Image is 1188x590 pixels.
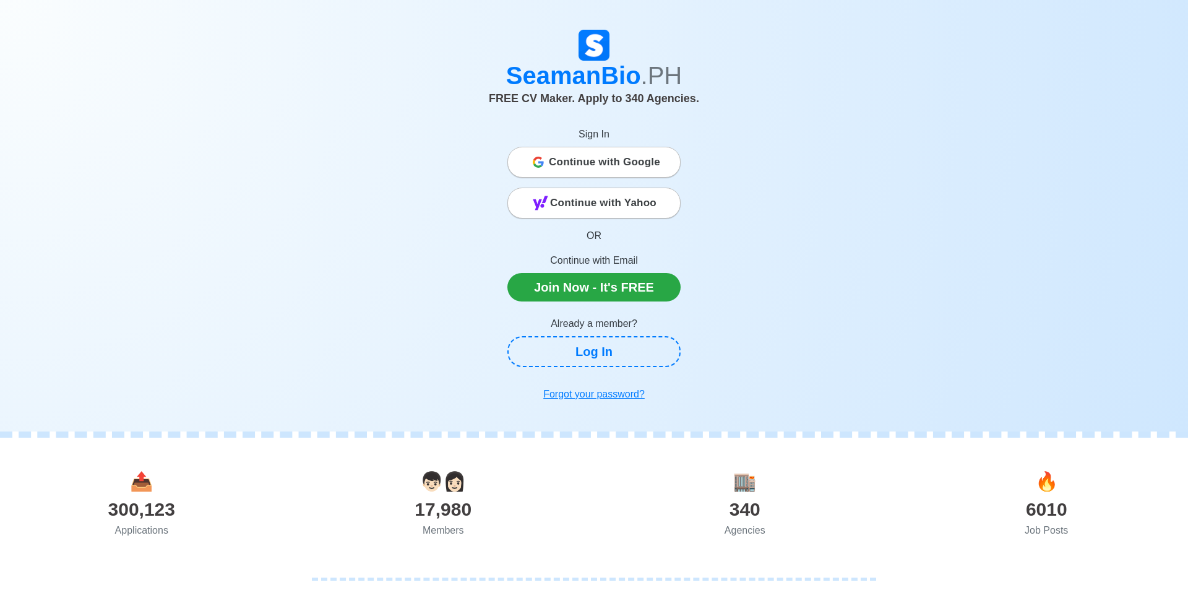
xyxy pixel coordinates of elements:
[594,495,896,523] div: 340
[507,382,681,407] a: Forgot your password?
[251,61,937,90] h1: SeamanBio
[579,30,609,61] img: Logo
[489,92,699,105] span: FREE CV Maker. Apply to 340 Agencies.
[507,253,681,268] p: Continue with Email
[550,191,656,215] span: Continue with Yahoo
[507,147,681,178] button: Continue with Google
[641,62,682,89] span: .PH
[1035,471,1058,492] span: jobs
[420,471,466,492] span: users
[507,273,681,302] a: Join Now - It's FREE
[507,228,681,243] p: OR
[733,471,756,492] span: agencies
[507,127,681,142] p: Sign In
[293,523,595,538] div: Members
[549,150,660,175] span: Continue with Google
[293,495,595,523] div: 17,980
[507,188,681,219] button: Continue with Yahoo
[594,523,896,538] div: Agencies
[543,389,645,399] u: Forgot your password?
[507,336,681,367] a: Log In
[130,471,153,492] span: applications
[507,316,681,331] p: Already a member?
